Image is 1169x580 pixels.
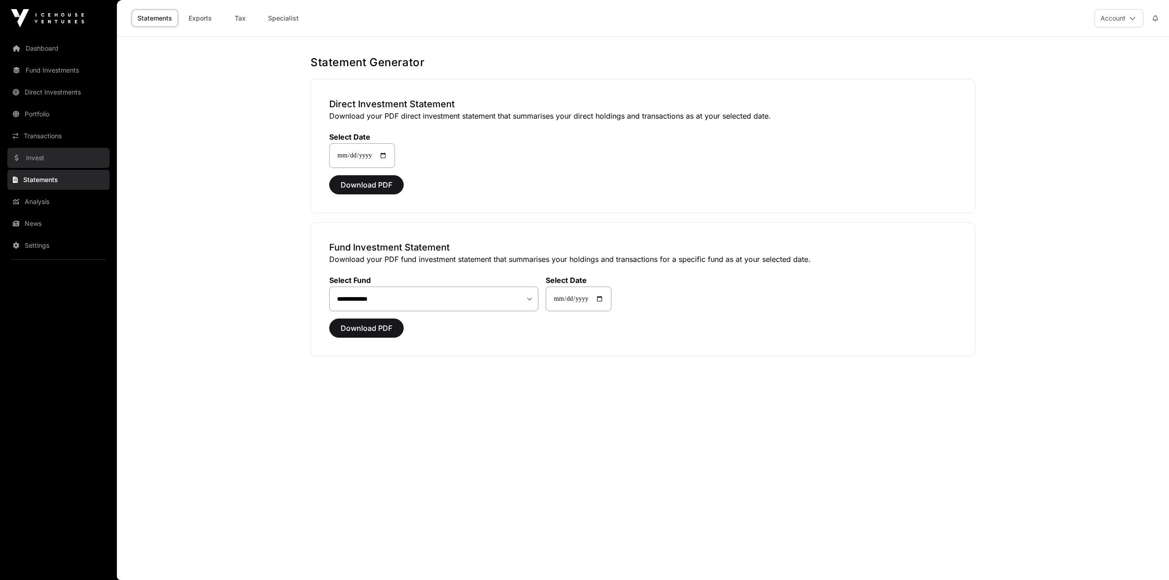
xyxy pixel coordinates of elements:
[7,126,110,146] a: Transactions
[329,98,957,110] h3: Direct Investment Statement
[329,110,957,121] p: Download your PDF direct investment statement that summarises your direct holdings and transactio...
[1095,9,1143,27] button: Account
[329,319,404,338] button: Download PDF
[341,179,392,190] span: Download PDF
[329,241,957,254] h3: Fund Investment Statement
[329,328,404,337] a: Download PDF
[11,9,84,27] img: Icehouse Ventures Logo
[329,254,957,265] p: Download your PDF fund investment statement that summarises your holdings and transactions for a ...
[7,60,110,80] a: Fund Investments
[7,192,110,212] a: Analysis
[329,276,538,285] label: Select Fund
[7,214,110,234] a: News
[7,170,110,190] a: Statements
[329,132,395,141] label: Select Date
[7,82,110,102] a: Direct Investments
[311,55,975,70] h1: Statement Generator
[262,10,305,27] a: Specialist
[7,148,110,168] a: Invest
[222,10,258,27] a: Tax
[7,235,110,256] a: Settings
[546,276,611,285] label: Select Date
[341,323,392,334] span: Download PDF
[329,175,404,194] button: Download PDF
[7,38,110,58] a: Dashboard
[1123,536,1169,580] iframe: Chat Widget
[132,10,178,27] a: Statements
[182,10,218,27] a: Exports
[7,104,110,124] a: Portfolio
[329,184,404,193] a: Download PDF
